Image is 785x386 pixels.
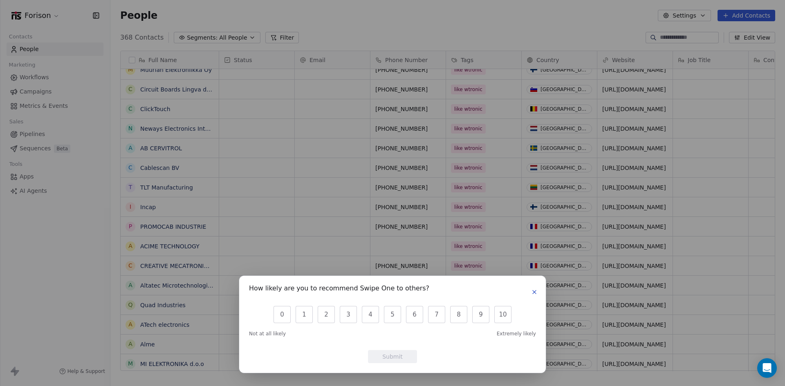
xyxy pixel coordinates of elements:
button: 2 [318,306,335,323]
button: 10 [494,306,511,323]
button: Submit [368,350,417,363]
button: 3 [340,306,357,323]
span: Extremely likely [497,330,536,337]
button: 1 [296,306,313,323]
button: 5 [384,306,401,323]
h1: How likely are you to recommend Swipe One to others? [249,286,429,294]
span: Not at all likely [249,330,286,337]
button: 6 [406,306,423,323]
button: 9 [472,306,489,323]
button: 8 [450,306,467,323]
button: 7 [428,306,445,323]
button: 4 [362,306,379,323]
button: 0 [274,306,291,323]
